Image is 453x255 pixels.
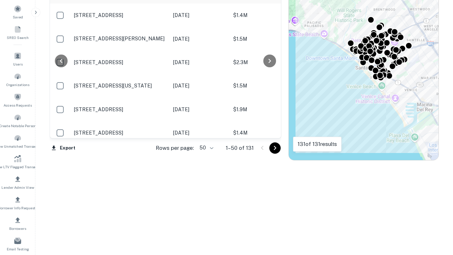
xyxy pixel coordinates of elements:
[173,106,226,113] p: [DATE]
[173,82,226,90] p: [DATE]
[233,58,304,66] p: $2.3M
[233,11,304,19] p: $1.4M
[233,129,304,137] p: $1.4M
[74,35,166,42] p: [STREET_ADDRESS][PERSON_NAME]
[226,144,254,152] p: 1–50 of 131
[173,129,226,137] p: [DATE]
[298,140,337,148] p: 131 of 131 results
[2,2,33,21] a: Saved
[6,82,29,87] span: Organizations
[2,193,33,212] a: Borrower Info Requests
[2,111,33,130] a: Create Notable Person
[197,143,214,153] div: 50
[74,59,166,66] p: [STREET_ADDRESS]
[173,35,226,43] p: [DATE]
[13,14,23,20] span: Saved
[2,152,33,171] a: Review LTV Flagged Transactions
[74,130,166,136] p: [STREET_ADDRESS]
[269,142,281,154] button: Go to next page
[9,226,26,231] span: Borrowers
[2,90,33,109] a: Access Requests
[74,12,166,18] p: [STREET_ADDRESS]
[173,11,226,19] p: [DATE]
[233,82,304,90] p: $1.5M
[233,35,304,43] p: $1.5M
[2,131,33,151] a: Review Unmatched Transactions
[2,70,33,89] a: Organizations
[2,234,33,253] a: Email Testing
[2,172,33,192] a: Lender Admin View
[1,185,34,190] span: Lender Admin View
[418,198,453,232] iframe: Chat Widget
[7,35,29,40] span: SREO Search
[2,214,33,233] a: Borrowers
[74,83,166,89] p: [STREET_ADDRESS][US_STATE]
[2,23,33,42] a: SREO Search
[173,58,226,66] p: [DATE]
[2,49,33,68] a: Users
[4,102,32,108] span: Access Requests
[13,61,23,67] span: Users
[7,246,29,252] span: Email Testing
[74,106,166,113] p: [STREET_ADDRESS]
[50,143,77,153] button: Export
[156,144,194,152] p: Rows per page:
[233,106,304,113] p: $1.9M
